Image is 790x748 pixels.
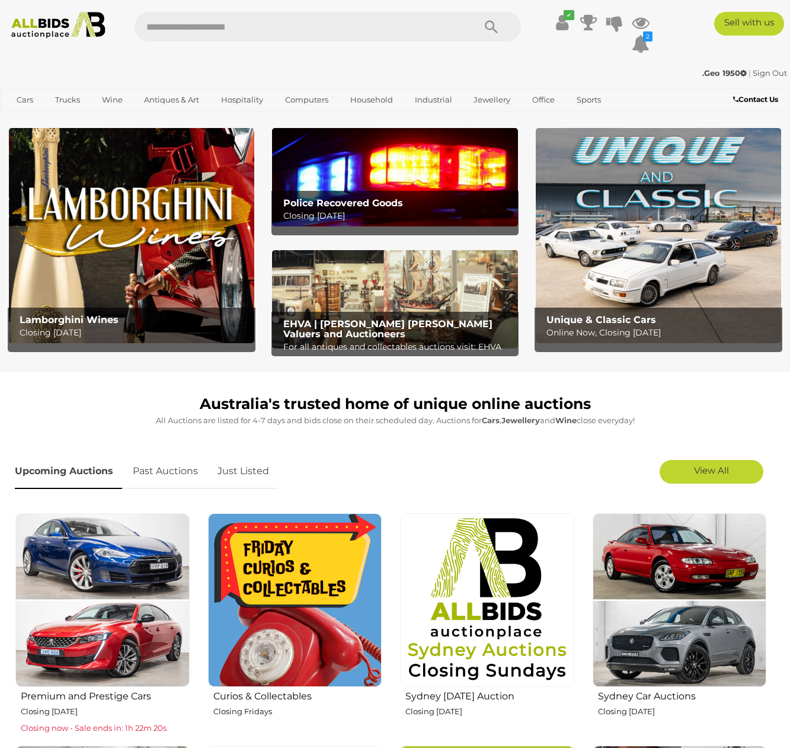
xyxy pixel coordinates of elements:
a: Sign Out [753,68,787,78]
p: Online Now, Closing [DATE] [546,325,776,340]
b: Contact Us [733,95,778,104]
h2: Premium and Prestige Cars [21,688,190,702]
h2: Sydney Car Auctions [598,688,767,702]
strong: Cars [482,415,500,425]
img: Curios & Collectables [208,513,382,688]
img: Sydney Car Auctions [593,513,767,688]
a: Antiques & Art [136,90,207,110]
p: Closing Fridays [213,705,382,718]
a: Trucks [47,90,88,110]
strong: Wine [555,415,577,425]
a: Sports [569,90,609,110]
a: EHVA | Evans Hastings Valuers and Auctioneers EHVA | [PERSON_NAME] [PERSON_NAME] Valuers and Auct... [272,250,517,349]
img: Unique & Classic Cars [536,128,781,343]
a: Upcoming Auctions [15,454,122,489]
a: .Geo 1950 [702,68,749,78]
a: Police Recovered Goods Police Recovered Goods Closing [DATE] [272,128,517,226]
a: View All [660,460,763,484]
a: Household [343,90,401,110]
a: Cars [9,90,41,110]
a: Sydney [DATE] Auction Closing [DATE] [399,513,574,736]
p: Closing [DATE] [21,705,190,718]
img: Sydney Sunday Auction [400,513,574,688]
a: Lamborghini Wines Lamborghini Wines Closing [DATE] [9,128,254,343]
a: Curios & Collectables Closing Fridays [207,513,382,736]
h1: Australia's trusted home of unique online auctions [15,396,775,413]
a: Jewellery [466,90,518,110]
b: Unique & Classic Cars [546,314,656,325]
a: Just Listed [209,454,278,489]
p: Closing [DATE] [283,209,513,223]
a: Office [524,90,562,110]
p: For all antiques and collectables auctions visit: EHVA [283,340,513,354]
img: EHVA | Evans Hastings Valuers and Auctioneers [272,250,517,349]
b: EHVA | [PERSON_NAME] [PERSON_NAME] Valuers and Auctioneers [283,318,492,340]
strong: .Geo 1950 [702,68,747,78]
button: Search [462,12,521,41]
a: Wine [94,90,130,110]
h2: Sydney [DATE] Auction [405,688,574,702]
p: Closing [DATE] [405,705,574,718]
a: Unique & Classic Cars Unique & Classic Cars Online Now, Closing [DATE] [536,128,781,343]
img: Allbids.com.au [6,12,111,39]
a: Sydney Car Auctions Closing [DATE] [592,513,767,736]
span: Closing now - Sale ends in: 1h 22m 20s [21,723,167,733]
a: Hospitality [213,90,271,110]
a: Contact Us [733,93,781,106]
a: Industrial [407,90,460,110]
a: ✔ [554,12,571,33]
span: | [749,68,751,78]
i: 2 [643,31,653,41]
h2: Curios & Collectables [213,688,382,702]
i: ✔ [564,10,574,20]
p: All Auctions are listed for 4-7 days and bids close on their scheduled day. Auctions for , and cl... [15,414,775,427]
p: Closing [DATE] [598,705,767,718]
a: Premium and Prestige Cars Closing [DATE] Closing now - Sale ends in: 1h 22m 20s [15,513,190,736]
strong: Jewellery [501,415,540,425]
a: Past Auctions [124,454,207,489]
b: Lamborghini Wines [20,314,119,325]
img: Police Recovered Goods [272,128,517,226]
b: Police Recovered Goods [283,197,403,209]
img: Premium and Prestige Cars [15,513,190,688]
p: Closing [DATE] [20,325,250,340]
span: View All [694,465,729,476]
a: Computers [277,90,336,110]
a: 2 [632,33,650,55]
a: Sell with us [714,12,784,36]
a: [GEOGRAPHIC_DATA] [9,110,108,129]
img: Lamborghini Wines [9,128,254,343]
